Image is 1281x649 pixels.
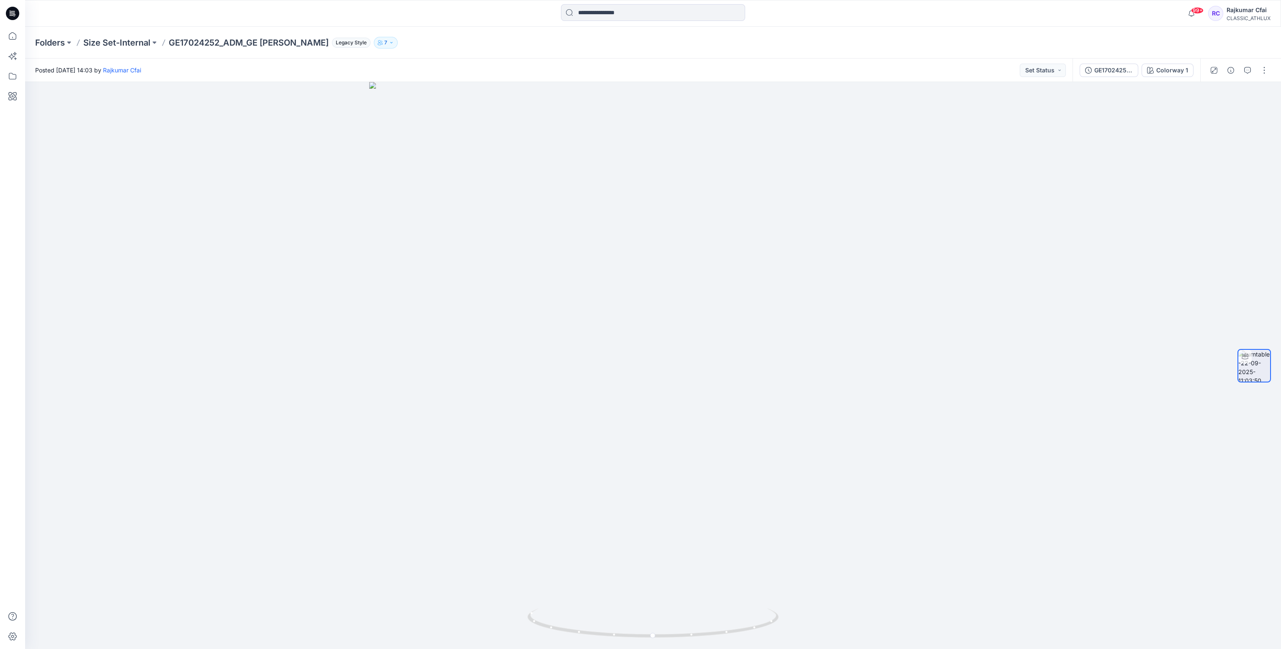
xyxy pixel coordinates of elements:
[1156,66,1188,75] div: Colorway 1
[83,37,150,49] a: Size Set-Internal
[374,37,398,49] button: 7
[103,67,141,74] a: Rajkumar Cfai
[1191,7,1204,14] span: 99+
[1142,64,1194,77] button: Colorway 1
[169,37,329,49] p: GE17024252_ADM_GE [PERSON_NAME]
[1224,64,1237,77] button: Details
[1227,5,1271,15] div: Rajkumar Cfai
[384,38,387,47] p: 7
[35,66,141,74] span: Posted [DATE] 14:03 by
[1094,66,1133,75] div: GE17024252-CF25541_ADM_GE [PERSON_NAME]-REG
[1238,350,1270,382] img: turntable-22-09-2025-11:03:50
[1227,15,1271,21] div: CLASSIC_ATHLUX
[332,38,370,48] span: Legacy Style
[1080,64,1138,77] button: GE17024252-CF25541_ADM_GE [PERSON_NAME]-REG
[35,37,65,49] a: Folders
[1208,6,1223,21] div: RC
[329,37,370,49] button: Legacy Style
